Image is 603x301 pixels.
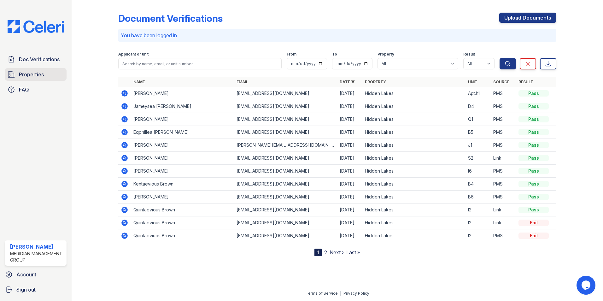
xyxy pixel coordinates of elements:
div: Pass [518,129,549,135]
a: Property [365,80,386,84]
td: Quintaevious Brown [131,216,234,229]
td: [EMAIL_ADDRESS][DOMAIN_NAME] [234,165,337,178]
a: Result [518,80,533,84]
a: Last » [346,249,360,256]
td: [EMAIL_ADDRESS][DOMAIN_NAME] [234,229,337,242]
td: [DATE] [337,165,362,178]
div: 1 [314,249,322,256]
td: Hidden Lakes [362,165,465,178]
td: Hidden Lakes [362,113,465,126]
td: Link [491,204,516,216]
td: [PERSON_NAME] [131,165,234,178]
div: Fail [518,220,549,226]
td: [PERSON_NAME] [131,113,234,126]
div: [PERSON_NAME] [10,243,64,251]
div: Pass [518,155,549,161]
div: | [340,291,341,296]
a: Terms of Service [306,291,338,296]
a: Upload Documents [499,13,556,23]
td: Hidden Lakes [362,87,465,100]
td: Quintaevious Brown [131,204,234,216]
a: FAQ [5,83,67,96]
div: Pass [518,103,549,109]
td: [EMAIL_ADDRESS][DOMAIN_NAME] [234,178,337,191]
td: [DATE] [337,229,362,242]
a: Properties [5,68,67,81]
td: [DATE] [337,100,362,113]
td: B5 [465,126,491,139]
a: Sign out [3,283,69,296]
td: [PERSON_NAME][EMAIL_ADDRESS][DOMAIN_NAME] [234,139,337,152]
td: Hidden Lakes [362,178,465,191]
td: [DATE] [337,87,362,100]
a: Next › [330,249,344,256]
td: [DATE] [337,139,362,152]
td: [EMAIL_ADDRESS][DOMAIN_NAME] [234,204,337,216]
div: Fail [518,233,549,239]
td: [DATE] [337,126,362,139]
td: [DATE] [337,152,362,165]
td: PMS [491,87,516,100]
td: [PERSON_NAME] [131,139,234,152]
span: FAQ [19,86,29,93]
td: [DATE] [337,191,362,204]
a: Email [237,80,248,84]
td: J1 [465,139,491,152]
div: Pass [518,207,549,213]
a: Date ▼ [340,80,355,84]
td: [EMAIL_ADDRESS][DOMAIN_NAME] [234,216,337,229]
a: Privacy Policy [343,291,369,296]
label: Result [463,52,475,57]
td: [EMAIL_ADDRESS][DOMAIN_NAME] [234,191,337,204]
td: B4 [465,178,491,191]
input: Search by name, email, or unit number [118,58,282,69]
label: From [287,52,296,57]
td: Hidden Lakes [362,152,465,165]
a: Unit [468,80,477,84]
td: Eqpnillea [PERSON_NAME] [131,126,234,139]
div: Pass [518,181,549,187]
a: Name [133,80,145,84]
td: Q1 [465,113,491,126]
td: Jameysea [PERSON_NAME] [131,100,234,113]
td: PMS [491,191,516,204]
td: [EMAIL_ADDRESS][DOMAIN_NAME] [234,126,337,139]
td: [PERSON_NAME] [131,87,234,100]
td: [DATE] [337,178,362,191]
div: Pass [518,116,549,122]
td: PMS [491,229,516,242]
td: B6 [465,191,491,204]
td: PMS [491,178,516,191]
div: Pass [518,90,549,97]
a: Doc Verifications [5,53,67,66]
td: [DATE] [337,113,362,126]
td: Hidden Lakes [362,216,465,229]
td: [EMAIL_ADDRESS][DOMAIN_NAME] [234,152,337,165]
td: [EMAIL_ADDRESS][DOMAIN_NAME] [234,87,337,100]
td: Kentaevious Brown [131,178,234,191]
iframe: chat widget [577,276,597,295]
td: PMS [491,113,516,126]
p: You have been logged in [121,32,554,39]
div: Document Verifications [118,13,223,24]
td: Hidden Lakes [362,229,465,242]
a: 2 [324,249,327,256]
a: Account [3,268,69,281]
td: Hidden Lakes [362,191,465,204]
label: Applicant or unit [118,52,149,57]
td: PMS [491,100,516,113]
a: Source [493,80,509,84]
div: Pass [518,194,549,200]
td: Hidden Lakes [362,139,465,152]
td: PMS [491,165,516,178]
img: CE_Logo_Blue-a8612792a0a2168367f1c8372b55b34899dd931a85d93a1a3d3e32e68fde9ad4.png [3,20,69,33]
td: PMS [491,126,516,139]
label: To [332,52,337,57]
td: Hidden Lakes [362,204,465,216]
td: I2 [465,204,491,216]
span: Doc Verifications [19,56,60,63]
td: [DATE] [337,204,362,216]
td: I2 [465,229,491,242]
td: [EMAIL_ADDRESS][DOMAIN_NAME] [234,100,337,113]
